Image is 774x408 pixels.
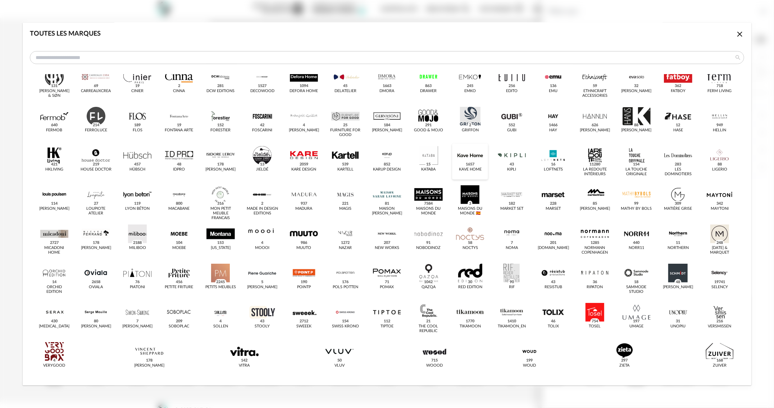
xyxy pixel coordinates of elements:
[715,358,724,363] span: 168
[174,318,183,324] span: 209
[632,318,641,324] span: 197
[633,122,640,128] span: 88
[467,240,474,246] span: 58
[174,240,183,246] span: 104
[299,279,308,285] span: 190
[416,246,441,250] div: Nobodinoz
[39,207,69,211] div: [PERSON_NAME]
[423,279,434,285] span: 1042
[425,240,432,246] span: 91
[168,207,190,211] div: MACABANE
[715,122,724,128] span: 949
[81,167,111,172] div: House Doctor
[507,201,516,207] span: 182
[384,201,391,207] span: 81
[260,201,265,207] span: 2
[260,279,265,285] span: 5
[80,207,111,216] div: Loupiote Atelier
[298,83,309,89] span: 1094
[622,128,652,133] div: [PERSON_NAME]
[295,207,312,211] div: Madura
[633,201,640,207] span: 99
[713,279,727,285] span: 19741
[713,128,727,133] div: Hellin
[39,89,70,98] div: [PERSON_NAME] & Søn
[46,128,63,133] div: Fermob
[675,122,682,128] span: 12
[550,162,557,167] span: 16
[592,279,598,285] span: 36
[174,201,183,207] span: 800
[23,23,751,385] div: dialog
[704,246,736,255] div: [DATE] & Marquet
[135,318,140,324] span: 7
[240,358,249,363] span: 142
[134,363,164,368] div: [PERSON_NAME]
[92,318,99,324] span: 80
[255,324,270,329] div: Stooly
[122,324,152,329] div: [PERSON_NAME]
[507,128,516,133] div: Gubi
[382,83,393,89] span: 1663
[663,167,694,177] div: Les Dominotiers
[736,31,744,37] span: Close icon
[169,324,189,329] div: Soboplac
[52,358,57,363] span: 4
[465,162,476,167] span: 1657
[424,83,433,89] span: 863
[336,358,343,363] span: 50
[580,128,610,133] div: [PERSON_NAME]
[523,363,536,368] div: Woud
[92,201,99,207] span: 27
[675,318,682,324] span: 31
[426,363,443,368] div: WOOOD
[299,240,308,246] span: 986
[673,128,683,133] div: Hase
[711,285,728,290] div: Selency
[413,324,444,334] div: The Cool Republic
[256,167,268,172] div: Jieldé
[715,83,724,89] span: 718
[592,201,598,207] span: 85
[165,285,193,290] div: Petite Friture
[633,83,640,89] span: 32
[39,246,70,255] div: Micadoni Home
[579,246,611,255] div: Normann Copenhagen
[549,83,558,89] span: 136
[674,83,683,89] span: 362
[205,207,236,221] div: MON PETIT MEUBLE FRANCAIS
[342,122,349,128] span: 25
[334,89,356,94] div: Delatelier
[44,363,65,368] div: Verygood
[468,201,473,207] span: 3
[259,318,266,324] span: 43
[330,128,361,137] div: Furniture for Good
[465,318,476,324] span: 1770
[134,83,141,89] span: 19
[91,162,100,167] span: 219
[298,318,309,324] span: 2712
[333,285,358,290] div: Pols Potten
[668,246,689,250] div: Northern
[216,240,225,246] span: 153
[463,246,478,250] div: Noctys
[296,246,311,250] div: Muuto
[332,324,359,329] div: Swiss Krono
[81,246,111,250] div: [PERSON_NAME]
[589,240,601,246] span: 1285
[260,240,265,246] span: 4
[423,201,434,207] span: 7584
[341,318,350,324] span: 154
[458,285,482,290] div: RED Edition
[507,122,516,128] span: 552
[549,201,558,207] span: 228
[507,83,516,89] span: 256
[50,122,59,128] span: 640
[587,285,603,290] div: Ripaton
[39,285,70,294] div: Orchid Edition
[342,83,349,89] span: 45
[30,30,101,38] div: Toutes les marques
[459,167,482,172] div: Kave Home
[337,167,354,172] div: Kartell
[81,324,111,329] div: [PERSON_NAME]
